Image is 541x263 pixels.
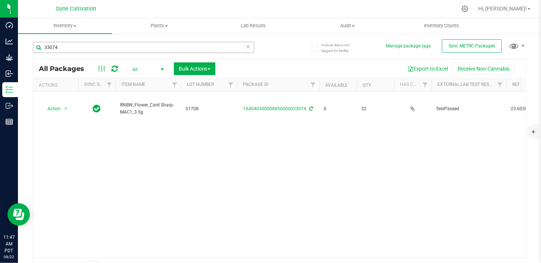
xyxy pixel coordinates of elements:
[18,22,112,29] span: Inventory
[6,38,13,45] inline-svg: Analytics
[18,18,112,34] a: Inventory
[187,82,214,87] a: Lot Number
[6,118,13,126] inline-svg: Reports
[324,105,352,112] span: 0
[363,83,371,88] a: Qty
[33,42,254,53] input: Search Package ID, Item Name, SKU, Lot or Part Number...
[394,78,431,92] th: Has COA
[246,42,251,52] span: Clear
[300,18,394,34] a: Audit
[243,106,307,111] a: 1A4040300008856000033074
[453,62,514,75] button: Receive Non-Cannabis
[61,103,71,114] span: select
[39,65,92,73] span: All Packages
[403,62,453,75] button: Export to Excel
[185,105,233,112] span: 31708
[449,43,495,49] span: Sync METRC Packages
[436,105,502,112] span: TestPassed
[460,5,470,12] div: Manage settings
[442,39,502,53] button: Sync METRC Packages
[7,203,30,226] iframe: Resource center
[6,102,13,109] inline-svg: Outbound
[39,83,75,88] div: Actions
[6,22,13,29] inline-svg: Dashboard
[6,86,13,93] inline-svg: Inventory
[231,22,276,29] span: Lab Results
[103,78,116,91] a: Filter
[478,6,527,12] span: Hi, [PERSON_NAME]!
[437,82,496,87] a: External Lab Test Result
[6,54,13,61] inline-svg: Grow
[122,82,145,87] a: Item Name
[206,18,301,34] a: Lab Results
[169,78,181,91] a: Filter
[321,42,359,53] span: Include items not tagged for facility
[113,22,206,29] span: Plants
[3,234,15,254] p: 11:47 AM PDT
[6,70,13,77] inline-svg: Inbound
[225,78,237,91] a: Filter
[325,83,348,88] a: Available
[414,22,469,29] span: Inventory Counts
[494,78,506,91] a: Filter
[56,6,96,12] span: Dune Cultivation
[112,18,206,34] a: Plants
[120,102,176,116] span: RNBW_Flower_Card Sharp-MAC1_3.5g
[41,103,61,114] span: Action
[93,103,101,114] span: In Sync
[361,105,390,112] span: 32
[419,78,431,91] a: Filter
[174,62,215,75] button: Bulk Actions
[3,254,15,260] p: 08/22
[301,22,394,29] span: Audit
[308,106,313,111] span: Sync from Compliance System
[307,78,319,91] a: Filter
[84,82,113,87] a: Sync Status
[243,82,268,87] a: Package ID
[179,66,210,72] span: Bulk Actions
[386,43,431,49] button: Manage package tags
[394,18,489,34] a: Inventory Counts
